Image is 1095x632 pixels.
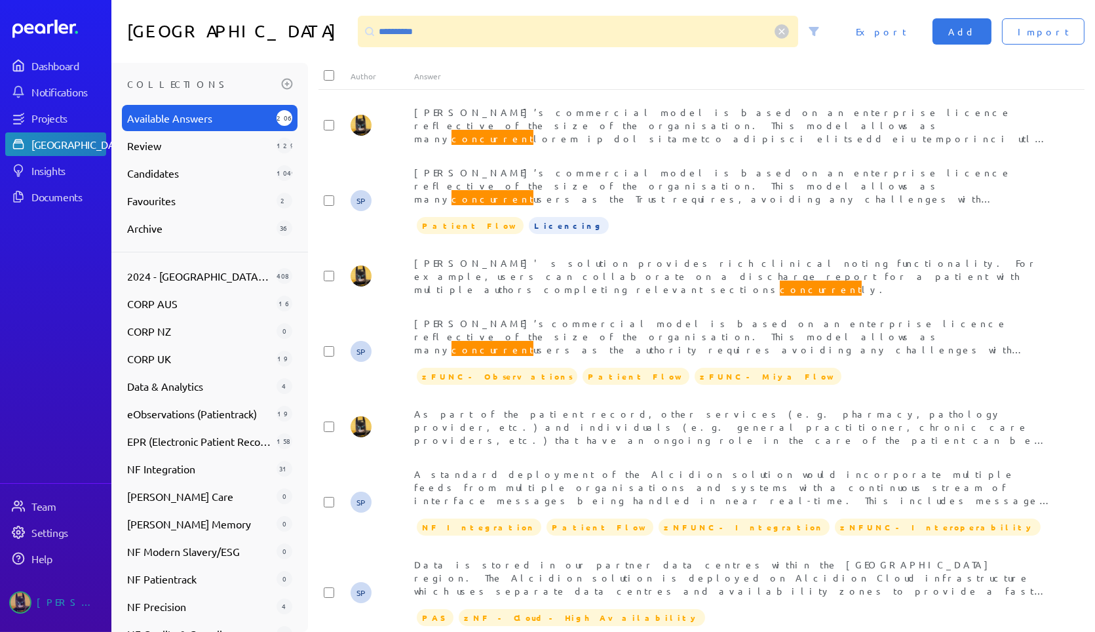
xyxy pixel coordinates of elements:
[351,71,414,81] div: Author
[1018,25,1069,38] span: Import
[659,519,830,536] span: zNFUNC - Integration
[932,18,991,45] button: Add
[5,494,106,518] a: Team
[127,461,271,477] span: NF Integration
[5,106,106,130] a: Projects
[414,106,1049,380] span: [PERSON_NAME]’s commercial model is based on an enterprise licence reflective of the size of the ...
[5,54,106,77] a: Dashboard
[351,266,372,286] img: Tung Nguyen
[31,500,105,513] div: Team
[529,217,609,234] span: Licencing
[277,488,292,504] div: 0
[351,492,372,513] span: Sarah Pendlebury
[31,85,105,98] div: Notifications
[417,609,453,626] span: PAS
[856,25,906,38] span: Export
[277,461,292,477] div: 31
[547,519,653,536] span: Patient Flow
[277,406,292,422] div: 19
[695,368,841,385] span: zFUNC - Miya Flow
[414,71,1052,81] div: Answer
[277,110,292,126] div: 2060
[127,268,271,284] span: 2024 - [GEOGRAPHIC_DATA] - [GEOGRAPHIC_DATA] - Flow
[277,599,292,614] div: 4
[948,25,976,38] span: Add
[351,341,372,362] span: Sarah Pendlebury
[417,519,541,536] span: NF Integration
[351,582,372,603] span: Sarah Pendlebury
[414,408,1047,524] span: As part of the patient record, other services (e.g. pharmacy, pathology provider, etc.) and indiv...
[417,368,577,385] span: zFUNC - Observations
[583,368,689,385] span: Patient Flow
[31,164,105,177] div: Insights
[5,80,106,104] a: Notifications
[127,516,271,532] span: [PERSON_NAME] Memory
[414,167,1052,336] span: [PERSON_NAME]’s commercial model is based on an enterprise licence reflective of the size of the ...
[277,351,292,366] div: 19
[127,110,271,126] span: Available Answers
[127,73,277,94] h3: Collections
[5,521,106,544] a: Settings
[277,571,292,587] div: 0
[127,351,271,366] span: CORP UK
[12,20,106,38] a: Dashboard
[127,599,271,614] span: NF Precision
[277,138,292,153] div: 1292
[5,586,106,619] a: Tung Nguyen's photo[PERSON_NAME]
[5,132,106,156] a: [GEOGRAPHIC_DATA]
[277,323,292,339] div: 0
[351,190,372,211] span: Sarah Pendlebury
[9,591,31,614] img: Tung Nguyen
[127,433,271,449] span: EPR (Electronic Patient Record)
[127,220,271,236] span: Archive
[127,406,271,422] span: eObservations (Patientrack)
[5,547,106,570] a: Help
[277,220,292,236] div: 36
[835,519,1041,536] span: zNFUNC - Interoperability
[127,296,271,311] span: CORP AUS
[277,516,292,532] div: 0
[5,159,106,182] a: Insights
[277,296,292,311] div: 16
[277,543,292,559] div: 0
[37,591,102,614] div: [PERSON_NAME]
[31,138,129,151] div: [GEOGRAPHIC_DATA]
[451,341,533,358] span: concurrent
[451,190,533,207] span: concurrent
[417,217,524,234] span: Patient Flow
[127,571,271,587] span: NF Patientrack
[459,609,705,626] span: zNF - Cloud - High Availability
[277,165,292,181] div: 1049
[414,257,1039,298] span: [PERSON_NAME]'s solution provides rich clinical noting functionality. For example, users can coll...
[351,416,372,437] img: Tung Nguyen
[780,281,862,298] span: concurrent
[840,18,922,45] button: Export
[5,185,106,208] a: Documents
[127,16,353,47] h1: [GEOGRAPHIC_DATA]
[277,433,292,449] div: 158
[31,111,105,125] div: Projects
[277,378,292,394] div: 4
[127,488,271,504] span: [PERSON_NAME] Care
[127,138,271,153] span: Review
[351,115,372,136] img: Tung Nguyen
[127,378,271,394] span: Data & Analytics
[277,268,292,284] div: 408
[31,526,105,539] div: Settings
[414,317,1050,591] span: [PERSON_NAME]’s commercial model is based on an enterprise licence reflective of the size of the ...
[31,59,105,72] div: Dashboard
[31,190,105,203] div: Documents
[127,543,271,559] span: NF Modern Slavery/ESG
[451,130,533,147] span: concurrent
[1002,18,1085,45] button: Import
[31,552,105,565] div: Help
[127,193,271,208] span: Favourites
[127,323,271,339] span: CORP NZ
[127,165,271,181] span: Candidates
[277,193,292,208] div: 2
